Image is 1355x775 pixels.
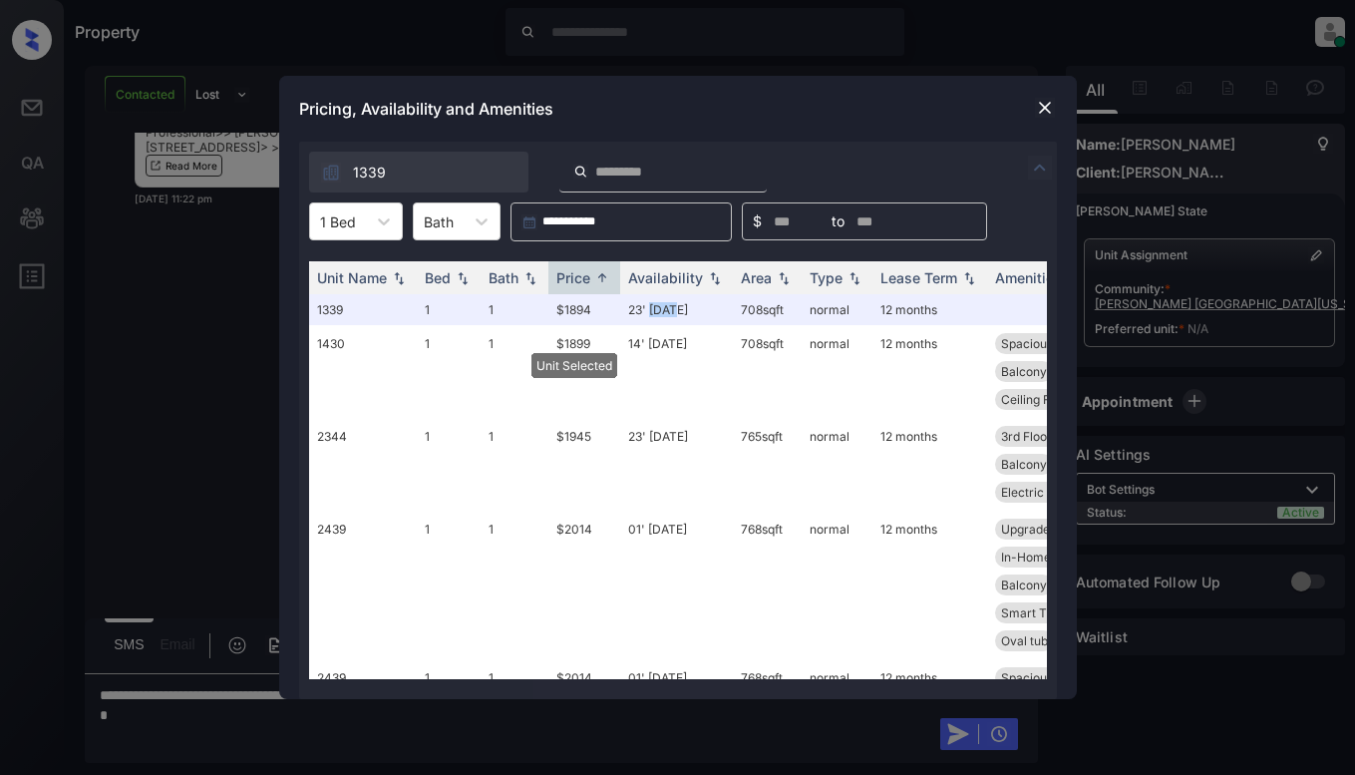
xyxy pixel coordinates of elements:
td: $1899 [548,325,620,418]
span: 1339 [353,162,386,184]
img: icon-zuma [573,163,588,181]
td: 14' [DATE] [620,325,733,418]
img: sorting [453,271,473,285]
span: Balcony [1001,364,1047,379]
td: 1 [481,511,548,659]
td: 1 [481,659,548,752]
span: Balcony [1001,457,1047,472]
td: 12 months [872,659,987,752]
img: close [1035,98,1055,118]
td: $2014 [548,511,620,659]
div: Amenities [995,269,1062,286]
td: 1 [481,294,548,325]
td: 12 months [872,418,987,511]
span: Balcony [1001,578,1047,592]
td: 1 [481,418,548,511]
img: sorting [845,271,864,285]
td: normal [802,418,872,511]
td: $1945 [548,418,620,511]
span: 3rd Floor [1001,429,1052,444]
td: normal [802,325,872,418]
img: sorting [959,271,979,285]
td: 768 sqft [733,511,802,659]
td: 12 months [872,325,987,418]
td: 1 [481,325,548,418]
td: 01' [DATE] [620,659,733,752]
td: 23' [DATE] [620,294,733,325]
div: Lease Term [880,269,957,286]
td: 1 [417,325,481,418]
img: sorting [705,271,725,285]
td: 1430 [309,325,417,418]
div: Bath [489,269,518,286]
td: 765 sqft [733,418,802,511]
td: 1 [417,294,481,325]
td: 2439 [309,511,417,659]
td: 23' [DATE] [620,418,733,511]
img: icon-zuma [1028,156,1052,180]
span: Spacious Closet [1001,670,1092,685]
td: 12 months [872,294,987,325]
td: normal [802,294,872,325]
div: Availability [628,269,703,286]
span: Smart Thermosta... [1001,605,1110,620]
img: sorting [389,271,409,285]
img: sorting [774,271,794,285]
div: Pricing, Availability and Amenities [279,76,1077,142]
td: 1 [417,511,481,659]
span: Upgrades: 2x2 [1001,522,1084,537]
td: 01' [DATE] [620,511,733,659]
span: Ceiling Fan [1001,392,1064,407]
td: 2344 [309,418,417,511]
div: Unit Name [317,269,387,286]
div: Area [741,269,772,286]
td: 768 sqft [733,659,802,752]
span: Electric Firepl... [1001,485,1088,500]
span: In-Home Washer ... [1001,550,1109,565]
span: Oval tub [1001,633,1048,648]
td: normal [802,659,872,752]
img: sorting [520,271,540,285]
div: Price [556,269,590,286]
td: 708 sqft [733,294,802,325]
td: 2439 [309,659,417,752]
span: $ [753,210,762,232]
img: sorting [592,270,612,285]
div: Bed [425,269,451,286]
td: 708 sqft [733,325,802,418]
td: 12 months [872,511,987,659]
img: icon-zuma [321,163,341,183]
div: Type [810,269,843,286]
span: to [832,210,845,232]
td: normal [802,511,872,659]
td: 1 [417,418,481,511]
td: $2014 [548,659,620,752]
span: Spacious Closet [1001,336,1092,351]
td: 1 [417,659,481,752]
td: $1894 [548,294,620,325]
td: 1339 [309,294,417,325]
